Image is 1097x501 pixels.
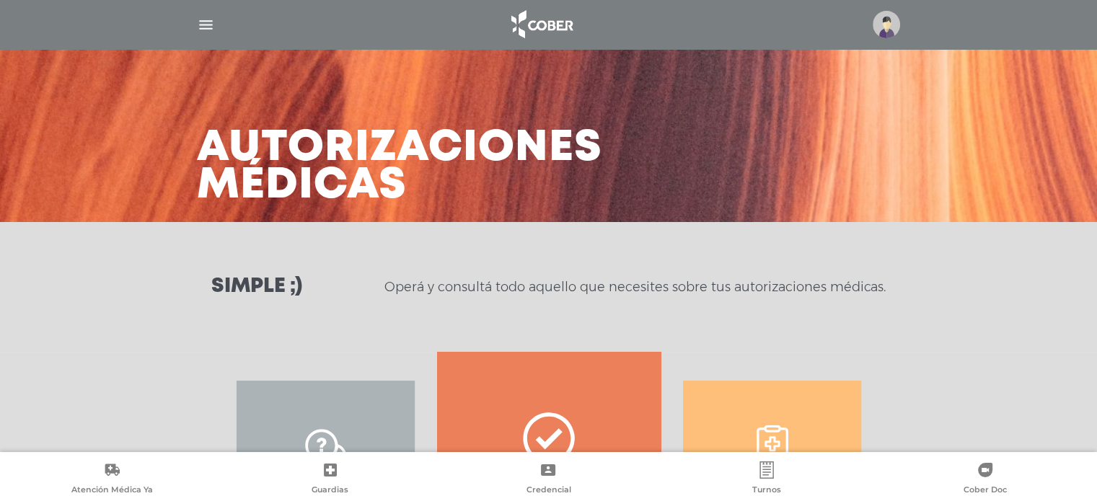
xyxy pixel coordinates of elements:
span: Credencial [526,484,570,497]
a: Cober Doc [876,461,1094,498]
span: Turnos [752,484,781,497]
span: Cober Doc [964,484,1007,497]
span: Atención Médica Ya [71,484,153,497]
img: logo_cober_home-white.png [503,7,579,42]
a: Turnos [658,461,876,498]
a: Guardias [221,461,440,498]
h3: Autorizaciones médicas [197,130,602,205]
a: Atención Médica Ya [3,461,221,498]
h3: Simple ;) [211,277,302,297]
img: Cober_menu-lines-white.svg [197,16,215,34]
img: profile-placeholder.svg [873,11,900,38]
span: Guardias [312,484,348,497]
p: Operá y consultá todo aquello que necesites sobre tus autorizaciones médicas. [384,278,886,296]
a: Credencial [439,461,658,498]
